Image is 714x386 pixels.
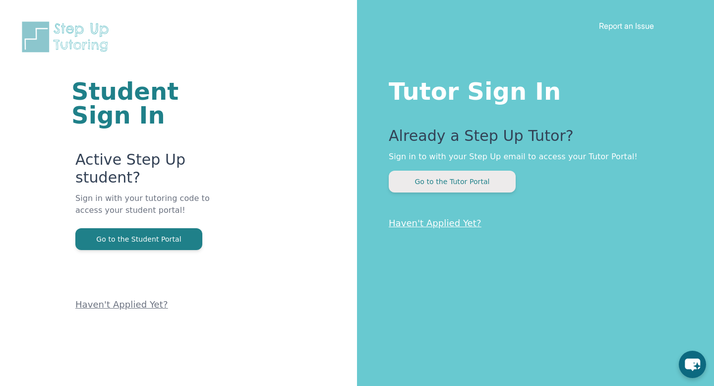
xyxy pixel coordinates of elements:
[599,21,654,31] a: Report an Issue
[75,193,238,228] p: Sign in with your tutoring code to access your student portal!
[389,218,481,228] a: Haven't Applied Yet?
[679,351,706,378] button: chat-button
[75,299,168,310] a: Haven't Applied Yet?
[75,234,202,244] a: Go to the Student Portal
[75,228,202,250] button: Go to the Student Portal
[20,20,115,54] img: Step Up Tutoring horizontal logo
[389,127,674,151] p: Already a Step Up Tutor?
[389,151,674,163] p: Sign in to with your Step Up email to access your Tutor Portal!
[71,79,238,127] h1: Student Sign In
[389,171,516,193] button: Go to the Tutor Portal
[389,75,674,103] h1: Tutor Sign In
[389,177,516,186] a: Go to the Tutor Portal
[75,151,238,193] p: Active Step Up student?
